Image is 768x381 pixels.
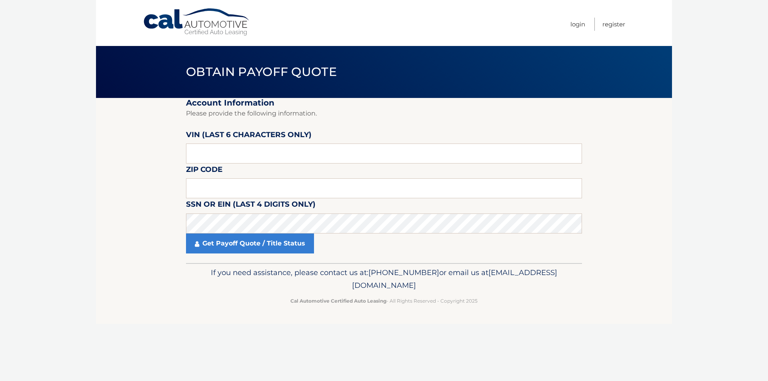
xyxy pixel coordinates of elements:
h2: Account Information [186,98,582,108]
label: VIN (last 6 characters only) [186,129,312,144]
p: - All Rights Reserved - Copyright 2025 [191,297,577,305]
a: Register [602,18,625,31]
span: Obtain Payoff Quote [186,64,337,79]
a: Cal Automotive [143,8,251,36]
p: Please provide the following information. [186,108,582,119]
a: Get Payoff Quote / Title Status [186,233,314,253]
strong: Cal Automotive Certified Auto Leasing [290,298,386,304]
span: [PHONE_NUMBER] [368,268,439,277]
label: SSN or EIN (last 4 digits only) [186,198,316,213]
a: Login [570,18,585,31]
p: If you need assistance, please contact us at: or email us at [191,266,577,292]
label: Zip Code [186,164,222,178]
